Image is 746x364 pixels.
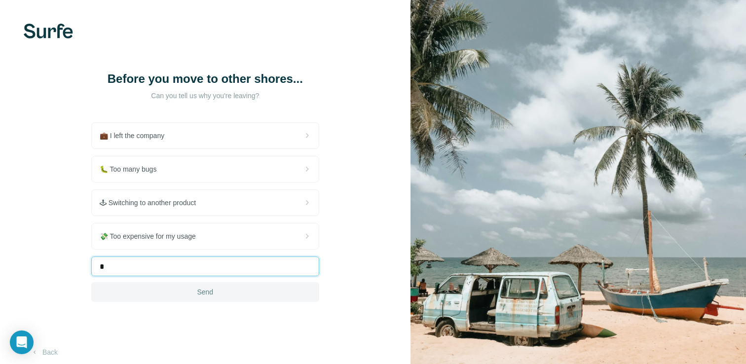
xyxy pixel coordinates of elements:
span: 🕹 Switching to another product [100,198,204,208]
p: Can you tell us why you're leaving? [107,91,304,101]
img: Surfe's logo [24,24,73,38]
span: 💼 I left the company [100,131,172,141]
button: Send [91,282,319,302]
button: Back [24,343,65,361]
span: 🐛 Too many bugs [100,164,165,174]
span: Send [197,287,213,297]
span: 💸 Too expensive for my usage [100,231,204,241]
h1: Before you move to other shores... [107,71,304,87]
div: Open Intercom Messenger [10,330,34,354]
